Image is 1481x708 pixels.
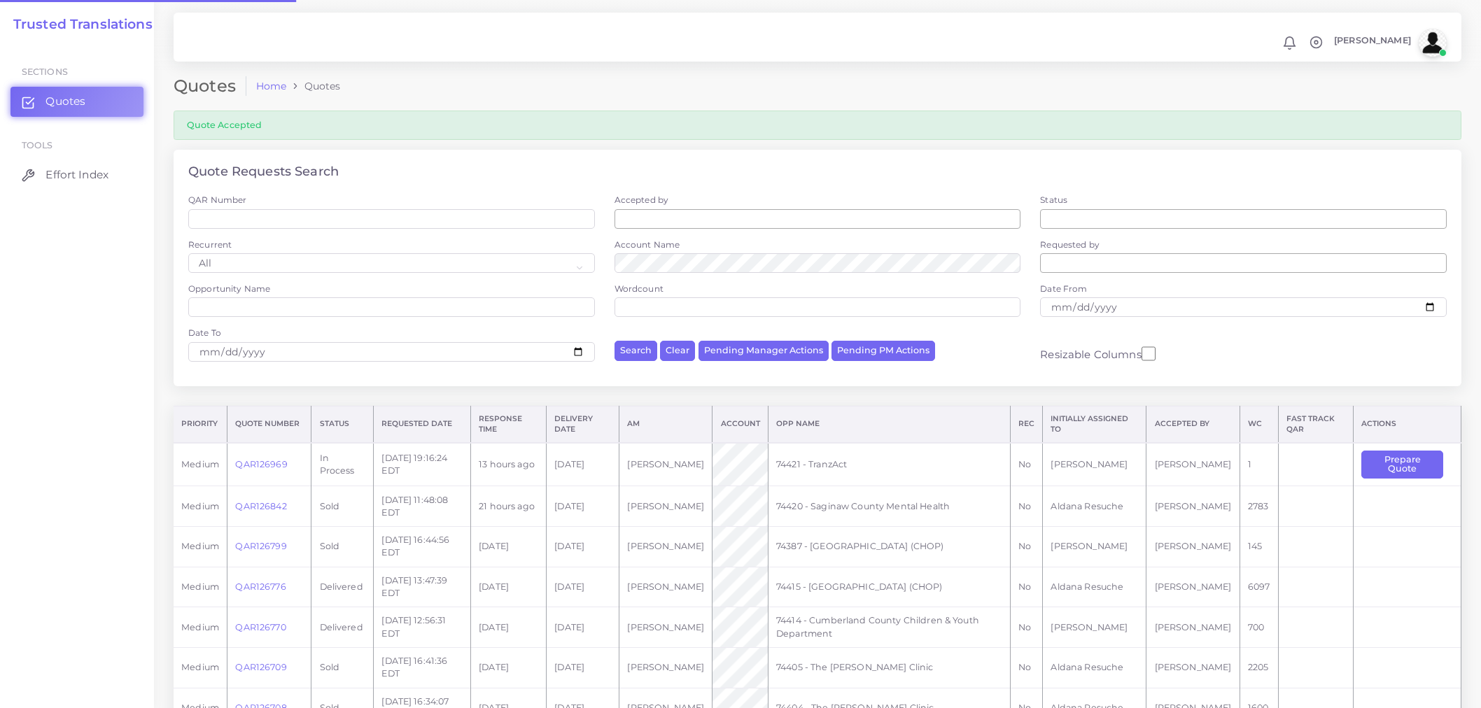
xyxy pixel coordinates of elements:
a: Quotes [10,87,143,116]
td: [PERSON_NAME] [1043,607,1146,648]
td: 74415 - [GEOGRAPHIC_DATA] (CHOP) [768,567,1010,607]
th: Initially Assigned to [1043,406,1146,442]
a: Trusted Translations [3,17,153,33]
td: [PERSON_NAME] [619,607,713,648]
td: 74420 - Saginaw County Mental Health [768,486,1010,527]
td: Aldana Resuche [1043,486,1146,527]
label: Status [1040,194,1067,206]
img: avatar [1419,29,1447,57]
td: [PERSON_NAME] [619,648,713,688]
label: Resizable Columns [1040,345,1155,362]
td: 1 [1240,443,1278,486]
td: [DATE] [471,567,547,607]
td: [DATE] [547,443,619,486]
span: Sections [22,66,68,77]
td: [PERSON_NAME] [619,567,713,607]
a: QAR126776 [235,581,286,592]
td: [DATE] [547,527,619,567]
span: medium [181,501,219,511]
th: Actions [1354,406,1461,442]
th: AM [619,406,713,442]
button: Search [615,341,657,361]
button: Prepare Quote [1361,451,1443,479]
td: Aldana Resuche [1043,567,1146,607]
a: QAR126969 [235,459,287,469]
td: No [1010,567,1042,607]
th: Requested Date [374,406,471,442]
label: Wordcount [615,283,664,295]
td: [DATE] 16:44:56 EDT [374,527,471,567]
td: [PERSON_NAME] [1146,648,1240,688]
span: Quotes [45,94,85,109]
td: 2783 [1240,486,1278,527]
td: 700 [1240,607,1278,648]
button: Pending PM Actions [831,341,935,361]
td: [PERSON_NAME] [1146,527,1240,567]
td: In Process [311,443,374,486]
span: medium [181,541,219,551]
input: Resizable Columns [1142,345,1156,362]
label: Date To [188,327,221,339]
label: Opportunity Name [188,283,270,295]
a: [PERSON_NAME]avatar [1327,29,1452,57]
a: QAR126842 [235,501,286,511]
label: Date From [1040,283,1087,295]
td: [PERSON_NAME] [619,443,713,486]
td: [DATE] 11:48:08 EDT [374,486,471,527]
td: [DATE] [547,567,619,607]
td: [PERSON_NAME] [619,527,713,567]
td: [PERSON_NAME] [1146,567,1240,607]
th: Delivery Date [547,406,619,442]
td: [DATE] 13:47:39 EDT [374,567,471,607]
td: Sold [311,527,374,567]
td: No [1010,443,1042,486]
td: No [1010,527,1042,567]
td: Aldana Resuche [1043,648,1146,688]
td: 13 hours ago [471,443,547,486]
span: medium [181,581,219,592]
td: [DATE] 12:56:31 EDT [374,607,471,648]
th: REC [1010,406,1042,442]
td: No [1010,486,1042,527]
th: Fast Track QAR [1278,406,1354,442]
td: [DATE] [547,607,619,648]
a: QAR126770 [235,622,286,632]
label: Recurrent [188,239,232,250]
div: Quote Accepted [174,111,1461,139]
th: Quote Number [227,406,311,442]
td: [PERSON_NAME] [1146,443,1240,486]
a: QAR126799 [235,541,286,551]
label: QAR Number [188,194,246,206]
td: [PERSON_NAME] [1043,527,1146,567]
td: Delivered [311,567,374,607]
td: Sold [311,648,374,688]
td: [DATE] [547,648,619,688]
th: Account [713,406,768,442]
a: QAR126709 [235,662,286,672]
th: Opp Name [768,406,1010,442]
td: 74414 - Cumberland County Children & Youth Department [768,607,1010,648]
a: Home [256,79,287,93]
td: [PERSON_NAME] [1146,607,1240,648]
td: [DATE] 16:41:36 EDT [374,648,471,688]
h2: Quotes [174,76,246,97]
th: Status [311,406,374,442]
th: Accepted by [1146,406,1240,442]
h4: Quote Requests Search [188,164,339,180]
td: [PERSON_NAME] [619,486,713,527]
td: 145 [1240,527,1278,567]
span: Effort Index [45,167,108,183]
td: 74421 - TranzAct [768,443,1010,486]
td: [DATE] 19:16:24 EDT [374,443,471,486]
td: [DATE] [471,607,547,648]
td: 21 hours ago [471,486,547,527]
td: 74387 - [GEOGRAPHIC_DATA] (CHOP) [768,527,1010,567]
label: Account Name [615,239,680,250]
th: WC [1240,406,1278,442]
td: [DATE] [547,486,619,527]
th: Priority [174,406,227,442]
td: Delivered [311,607,374,648]
span: medium [181,622,219,632]
th: Response Time [471,406,547,442]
